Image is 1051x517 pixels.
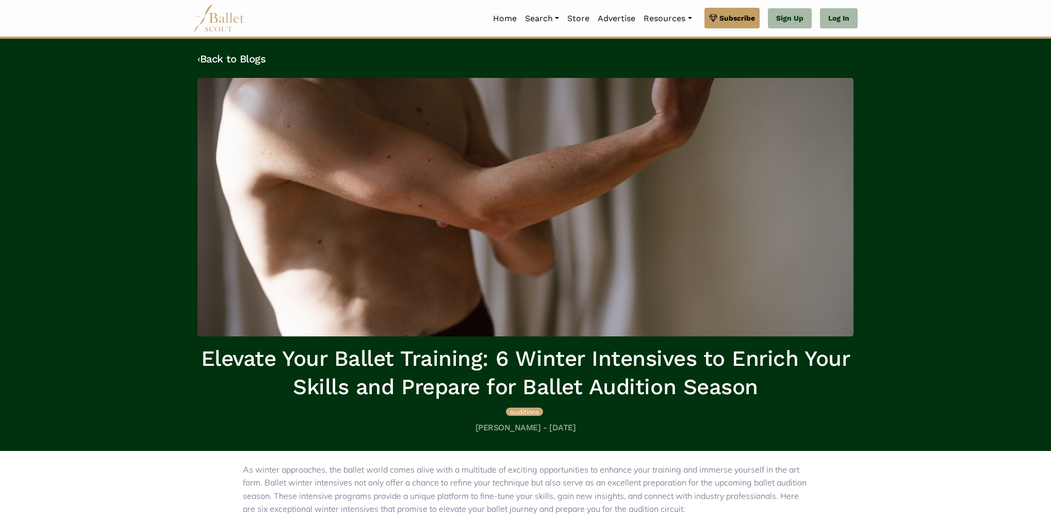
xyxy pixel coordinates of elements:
code: ‹ [198,52,200,65]
h5: [PERSON_NAME] - [DATE] [198,423,853,433]
h1: Elevate Your Ballet Training: 6 Winter Intensives to Enrich Your Skills and Prepare for Ballet Au... [198,345,853,401]
a: auditions [506,406,543,416]
a: Sign Up [768,8,812,29]
a: Log In [820,8,858,29]
a: Search [521,8,563,29]
a: ‹Back to Blogs [198,53,266,65]
a: Subscribe [704,8,760,28]
a: Advertise [594,8,639,29]
img: gem.svg [709,12,717,24]
img: header_image.img [198,78,853,336]
span: Subscribe [719,12,755,24]
a: Resources [639,8,696,29]
a: Store [563,8,594,29]
a: Home [489,8,521,29]
span: auditions [510,408,539,416]
p: As winter approaches, the ballet world comes alive with a multitude of exciting opportunities to ... [243,463,808,516]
